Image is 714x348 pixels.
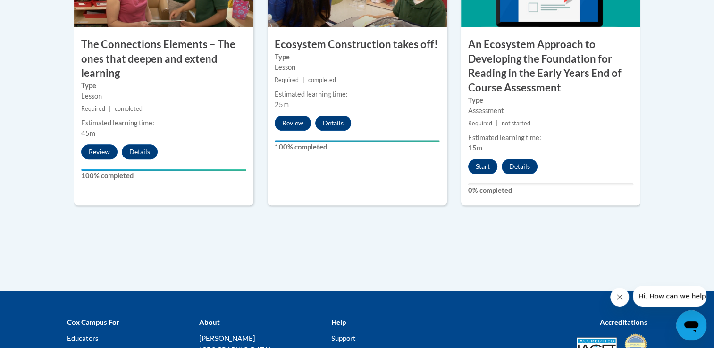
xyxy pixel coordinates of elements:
[275,76,299,83] span: Required
[468,159,497,174] button: Start
[81,169,246,171] div: Your progress
[115,105,143,112] span: completed
[122,144,158,159] button: Details
[81,105,105,112] span: Required
[6,7,76,14] span: Hi. How can we help?
[275,116,311,131] button: Review
[275,142,440,152] label: 100% completed
[331,318,345,326] b: Help
[468,95,633,106] label: Type
[275,62,440,73] div: Lesson
[315,116,351,131] button: Details
[502,159,538,174] button: Details
[67,334,99,342] a: Educators
[468,120,492,127] span: Required
[81,171,246,181] label: 100% completed
[81,91,246,101] div: Lesson
[502,120,530,127] span: not started
[468,185,633,196] label: 0% completed
[468,133,633,143] div: Estimated learning time:
[81,129,95,137] span: 45m
[67,318,119,326] b: Cox Campus For
[308,76,336,83] span: completed
[275,52,440,62] label: Type
[610,288,629,307] iframe: Close message
[468,144,482,152] span: 15m
[81,81,246,91] label: Type
[461,37,640,95] h3: An Ecosystem Approach to Developing the Foundation for Reading in the Early Years End of Course A...
[496,120,498,127] span: |
[302,76,304,83] span: |
[468,106,633,116] div: Assessment
[275,89,440,99] div: Estimated learning time:
[676,310,706,340] iframe: Button to launch messaging window
[199,318,219,326] b: About
[275,140,440,142] div: Your progress
[275,100,289,108] span: 25m
[633,286,706,307] iframe: Message from company
[600,318,647,326] b: Accreditations
[331,334,355,342] a: Support
[109,105,111,112] span: |
[81,144,118,159] button: Review
[74,37,253,81] h3: The Connections Elements – The ones that deepen and extend learning
[268,37,447,52] h3: Ecosystem Construction takes off!
[81,118,246,128] div: Estimated learning time:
